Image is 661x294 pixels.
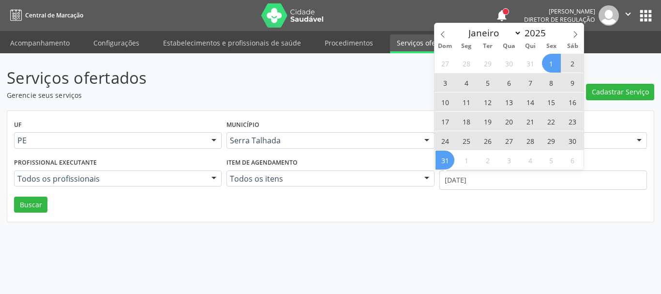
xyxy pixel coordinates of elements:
span: Setembro 3, 2025 [499,151,518,170]
span: Agosto 9, 2025 [563,73,582,92]
span: Julho 28, 2025 [457,54,476,73]
span: Seg [456,43,477,49]
button: apps [637,7,654,24]
label: UF [14,118,22,133]
span: Todos os profissionais [17,174,202,184]
span: Agosto 12, 2025 [478,93,497,111]
span: Agosto 23, 2025 [563,112,582,131]
span: Agosto 1, 2025 [542,54,561,73]
span: Agosto 17, 2025 [436,112,454,131]
span: Sáb [562,43,584,49]
span: Agosto 14, 2025 [521,93,540,111]
a: Estabelecimentos e profissionais de saúde [156,34,308,51]
span: Agosto 8, 2025 [542,73,561,92]
label: Profissional executante [14,155,97,170]
span: Sex [541,43,562,49]
span: Qui [520,43,541,49]
span: Julho 30, 2025 [499,54,518,73]
button:  [619,5,637,26]
span: Agosto 29, 2025 [542,131,561,150]
span: Agosto 20, 2025 [499,112,518,131]
span: Agosto 28, 2025 [521,131,540,150]
span: Diretor de regulação [524,15,595,24]
span: Setembro 5, 2025 [542,151,561,170]
span: Agosto 19, 2025 [478,112,497,131]
span: Agosto 3, 2025 [436,73,454,92]
span: Agosto 18, 2025 [457,112,476,131]
span: Dom [435,43,456,49]
span: Ter [477,43,498,49]
span: Julho 27, 2025 [436,54,454,73]
span: Agosto 26, 2025 [478,131,497,150]
label: Município [226,118,259,133]
button: Buscar [14,197,47,213]
span: Agosto 5, 2025 [478,73,497,92]
span: Agosto 24, 2025 [436,131,454,150]
span: Agosto 25, 2025 [457,131,476,150]
span: Agosto 2, 2025 [563,54,582,73]
span: Qua [498,43,520,49]
a: Procedimentos [318,34,380,51]
span: Setembro 1, 2025 [457,151,476,170]
span: Agosto 31, 2025 [436,151,454,170]
a: Central de Marcação [7,7,83,23]
span: Serra Talhada [230,136,414,145]
span: Agosto 21, 2025 [521,112,540,131]
input: Year [522,27,554,39]
button: notifications [495,9,509,22]
img: img [599,5,619,26]
span: Agosto 7, 2025 [521,73,540,92]
span: Central de Marcação [25,11,83,19]
i:  [623,9,633,19]
p: Serviços ofertados [7,66,460,90]
span: Agosto 11, 2025 [457,93,476,111]
span: PE [17,136,202,145]
span: Setembro 6, 2025 [563,151,582,170]
span: Agosto 13, 2025 [499,93,518,111]
span: Setembro 2, 2025 [478,151,497,170]
input: Selecione um intervalo [439,170,647,190]
button: Cadastrar Serviço [586,84,654,100]
span: Julho 31, 2025 [521,54,540,73]
span: Agosto 27, 2025 [499,131,518,150]
span: Agosto 15, 2025 [542,93,561,111]
span: Todos os itens [230,174,414,184]
a: Serviços ofertados [390,34,463,53]
span: Agosto 22, 2025 [542,112,561,131]
label: Item de agendamento [226,155,298,170]
span: Agosto 10, 2025 [436,93,454,111]
div: [PERSON_NAME] [524,7,595,15]
select: Month [464,26,522,40]
span: Agosto 4, 2025 [457,73,476,92]
a: Acompanhamento [3,34,76,51]
span: Julho 29, 2025 [478,54,497,73]
p: Gerencie seus serviços [7,90,460,100]
span: Agosto 16, 2025 [563,93,582,111]
a: Configurações [87,34,146,51]
span: Setembro 4, 2025 [521,151,540,170]
span: Agosto 6, 2025 [499,73,518,92]
span: Agosto 30, 2025 [563,131,582,150]
span: Cadastrar Serviço [592,87,649,97]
